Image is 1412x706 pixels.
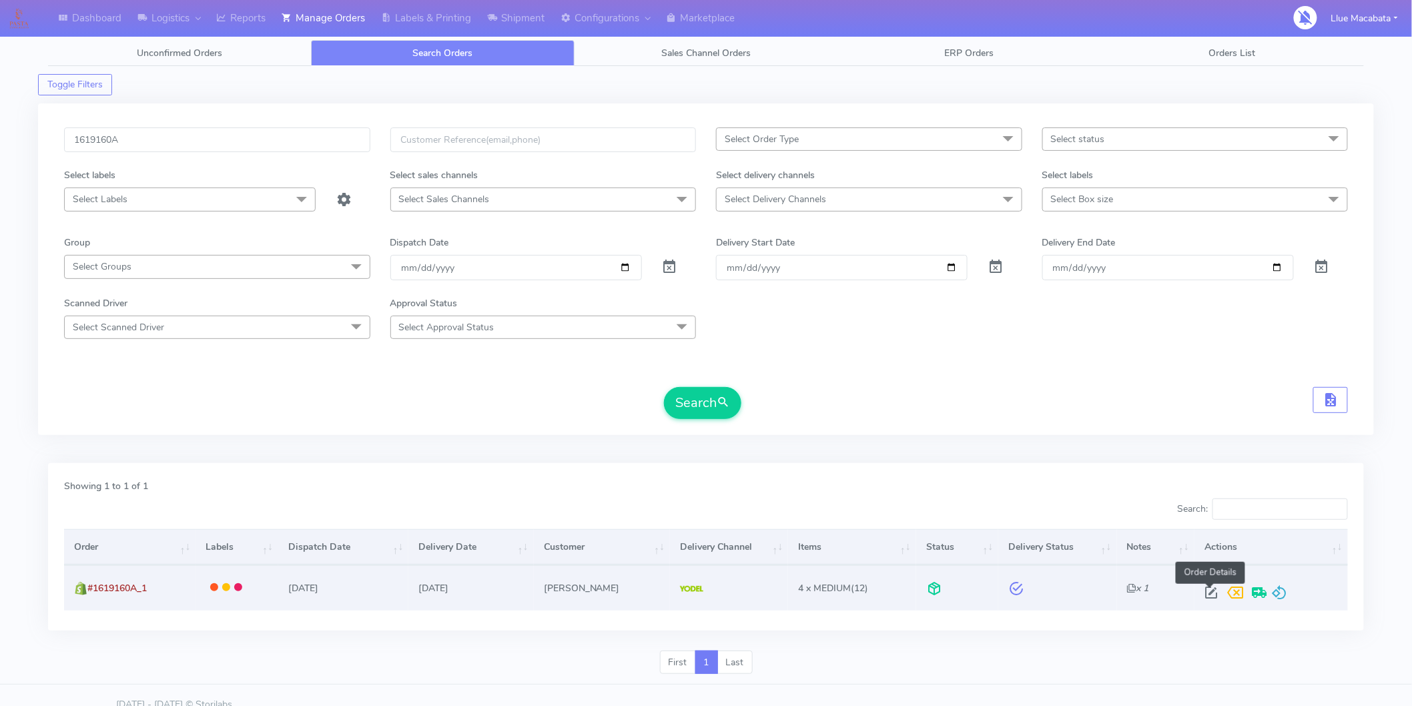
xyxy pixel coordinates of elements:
span: Select Scanned Driver [73,321,164,334]
span: 4 x MEDIUM [798,582,851,595]
button: Llue Macabata [1321,5,1408,32]
label: Scanned Driver [64,296,127,310]
td: [DATE] [408,565,533,610]
img: shopify.png [74,582,87,595]
td: [DATE] [278,565,409,610]
th: Delivery Date: activate to sort column ascending [408,529,533,565]
button: Search [664,387,741,419]
span: #1619160A_1 [87,582,147,595]
span: Select Order Type [725,133,799,145]
span: ERP Orders [944,47,994,59]
label: Select delivery channels [716,168,815,182]
input: Order Id [64,127,370,152]
span: Sales Channel Orders [661,47,751,59]
th: Delivery Status: activate to sort column ascending [998,529,1116,565]
span: Select Box size [1051,193,1114,206]
label: Search: [1177,498,1348,520]
span: Select status [1051,133,1105,145]
th: Labels: activate to sort column ascending [196,529,278,565]
label: Showing 1 to 1 of 1 [64,479,148,493]
th: Notes: activate to sort column ascending [1117,529,1194,565]
span: Orders List [1209,47,1256,59]
span: Search Orders [413,47,473,59]
i: x 1 [1127,582,1149,595]
span: Select Approval Status [399,321,494,334]
img: Yodel [680,586,703,593]
ul: Tabs [48,40,1364,66]
th: Dispatch Date: activate to sort column ascending [278,529,409,565]
label: Delivery End Date [1042,236,1116,250]
label: Select labels [64,168,115,182]
button: Toggle Filters [38,74,112,95]
span: Select Labels [73,193,127,206]
th: Delivery Channel: activate to sort column ascending [670,529,788,565]
label: Select labels [1042,168,1094,182]
th: Status: activate to sort column ascending [916,529,998,565]
label: Approval Status [390,296,458,310]
span: Select Sales Channels [399,193,490,206]
a: 1 [695,651,718,675]
span: (12) [798,582,868,595]
th: Actions: activate to sort column ascending [1194,529,1348,565]
th: Customer: activate to sort column ascending [534,529,670,565]
label: Dispatch Date [390,236,449,250]
th: Items: activate to sort column ascending [788,529,916,565]
input: Search: [1212,498,1348,520]
span: Unconfirmed Orders [137,47,222,59]
span: Select Delivery Channels [725,193,826,206]
th: Order: activate to sort column ascending [64,529,196,565]
label: Select sales channels [390,168,478,182]
td: [PERSON_NAME] [534,565,670,610]
span: Select Groups [73,260,131,273]
input: Customer Reference(email,phone) [390,127,697,152]
label: Delivery Start Date [716,236,795,250]
label: Group [64,236,90,250]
